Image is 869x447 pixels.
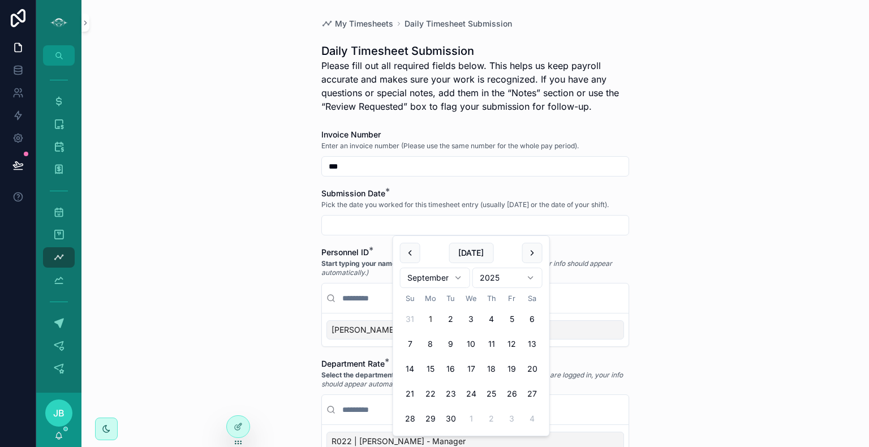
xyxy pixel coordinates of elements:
[321,59,629,113] p: Please fill out all required fields below. This helps us keep payroll accurate and makes sure you...
[441,409,461,429] button: Tuesday, September 30th, 2025
[321,259,612,277] em: (If you are logged in, your info should appear automatically.)
[522,334,543,354] button: Saturday, September 13th, 2025
[522,293,543,304] th: Saturday
[321,43,629,59] h1: Daily Timesheet Submission
[481,409,502,429] button: Thursday, October 2nd, 2025
[50,14,68,32] img: App logo
[502,293,522,304] th: Friday
[321,200,609,209] span: Pick the date you worked for this timesheet entry (usually [DATE] or the date of your shift).
[405,18,512,29] a: Daily Timesheet Submission
[441,359,461,379] button: Tuesday, September 16th, 2025
[522,409,543,429] button: Saturday, October 4th, 2025
[461,359,481,379] button: Wednesday, September 17th, 2025
[420,384,441,404] button: Monday, September 22nd, 2025
[400,293,543,429] table: September 2025
[332,436,466,447] span: R022 | [PERSON_NAME] - Manager
[400,293,420,304] th: Sunday
[420,309,441,329] button: Today, Monday, September 1st, 2025
[481,334,502,354] button: Thursday, September 11th, 2025
[322,313,629,346] div: Suggestions
[461,309,481,329] button: Wednesday, September 3rd, 2025
[441,384,461,404] button: Tuesday, September 23rd, 2025
[53,406,64,420] span: JB
[441,334,461,354] button: Tuesday, September 9th, 2025
[481,384,502,404] button: Thursday, September 25th, 2025
[502,334,522,354] button: Friday, September 12th, 2025
[449,243,493,263] button: [DATE]
[36,66,81,393] div: scrollable content
[522,384,543,404] button: Saturday, September 27th, 2025
[461,293,481,304] th: Wednesday
[441,309,461,329] button: Tuesday, September 2nd, 2025
[481,309,502,329] button: Thursday, September 4th, 2025
[420,334,441,354] button: Monday, September 8th, 2025
[481,293,502,304] th: Thursday
[321,247,369,257] span: Personnel ID
[400,359,420,379] button: Sunday, September 14th, 2025
[335,18,393,29] span: My Timesheets
[461,384,481,404] button: Wednesday, September 24th, 2025
[522,309,543,329] button: Saturday, September 6th, 2025
[420,409,441,429] button: Monday, September 29th, 2025
[321,130,381,139] span: Invoice Number
[420,293,441,304] th: Monday
[332,324,397,336] span: [PERSON_NAME]
[321,141,579,151] span: Enter an invoice number (Please use the same number for the whole pay period).
[502,409,522,429] button: Friday, October 3rd, 2025
[502,359,522,379] button: Friday, September 19th, 2025
[441,293,461,304] th: Tuesday
[321,259,469,268] strong: Start typing your name or select from the list.
[420,359,441,379] button: Monday, September 15th, 2025
[321,371,623,388] em: (If you are logged in, your info should appear automatically).
[481,359,502,379] button: Thursday, September 18th, 2025
[400,384,420,404] button: Sunday, September 21st, 2025
[502,309,522,329] button: Friday, September 5th, 2025
[461,334,481,354] button: Wednesday, September 10th, 2025
[400,334,420,354] button: Sunday, September 7th, 2025
[400,409,420,429] button: Sunday, September 28th, 2025
[321,18,393,29] a: My Timesheets
[400,309,420,329] button: Sunday, August 31st, 2025
[321,359,385,368] span: Department Rate
[321,188,385,198] span: Submission Date
[502,384,522,404] button: Friday, September 26th, 2025
[522,359,543,379] button: Saturday, September 20th, 2025
[321,371,527,379] strong: Select the department and role you worked under for this shift.
[461,409,481,429] button: Wednesday, October 1st, 2025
